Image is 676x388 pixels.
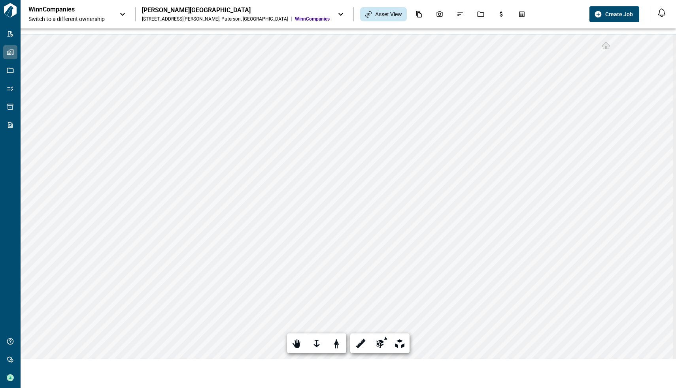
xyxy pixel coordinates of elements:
[295,16,330,22] span: WinnCompanies
[472,8,489,21] div: Jobs
[431,8,448,21] div: Photos
[605,10,633,18] span: Create Job
[142,16,288,22] div: [STREET_ADDRESS][PERSON_NAME] , Paterson , [GEOGRAPHIC_DATA]
[655,6,668,19] button: Open notification feed
[589,6,639,22] button: Create Job
[375,10,402,18] span: Asset View
[452,8,468,21] div: Issues & Info
[28,6,100,13] p: WinnCompanies
[360,7,407,21] div: Asset View
[514,8,530,21] div: Takeoff Center
[493,8,510,21] div: Budgets
[142,6,330,14] div: [PERSON_NAME][GEOGRAPHIC_DATA]
[411,8,427,21] div: Documents
[28,15,111,23] span: Switch to a different ownership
